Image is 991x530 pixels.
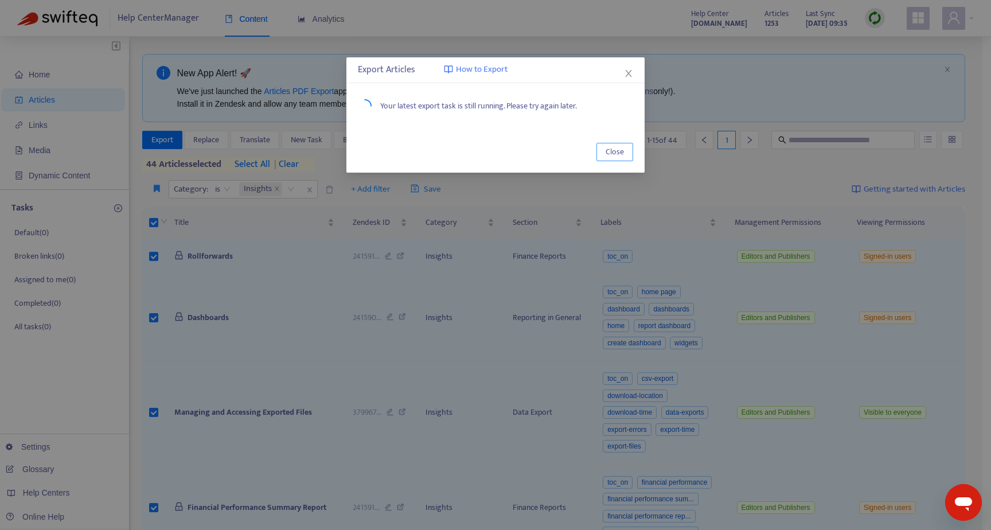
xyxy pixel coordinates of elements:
span: Your latest export task is still running. Please try again later. [380,100,577,112]
span: loading [356,98,373,115]
span: Close [606,146,624,158]
img: image-link [444,65,453,74]
button: Close [622,67,635,80]
a: How to Export [444,63,508,76]
iframe: Button to launch messaging window [945,484,982,521]
span: How to Export [456,63,508,76]
span: close [624,69,633,78]
button: Close [596,143,633,161]
div: Export Articles [358,63,633,77]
